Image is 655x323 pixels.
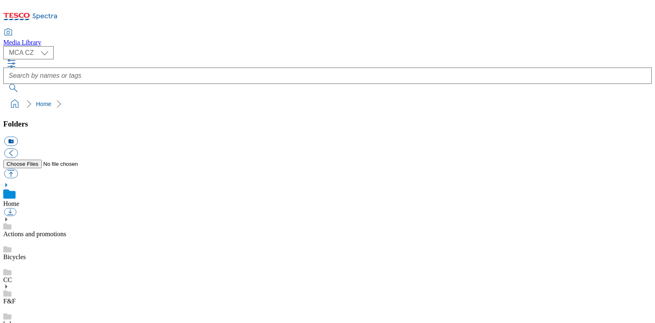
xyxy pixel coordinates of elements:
[3,253,26,260] a: Bicycles
[3,96,652,112] nav: breadcrumb
[3,298,16,305] a: F&F
[8,97,21,111] a: home
[3,200,19,207] a: Home
[3,68,652,84] input: Search by names or tags
[3,29,41,46] a: Media Library
[36,101,51,107] a: Home
[3,230,66,237] a: Actions and promotions
[3,276,12,283] a: CC
[3,39,41,46] span: Media Library
[3,120,652,129] h3: Folders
